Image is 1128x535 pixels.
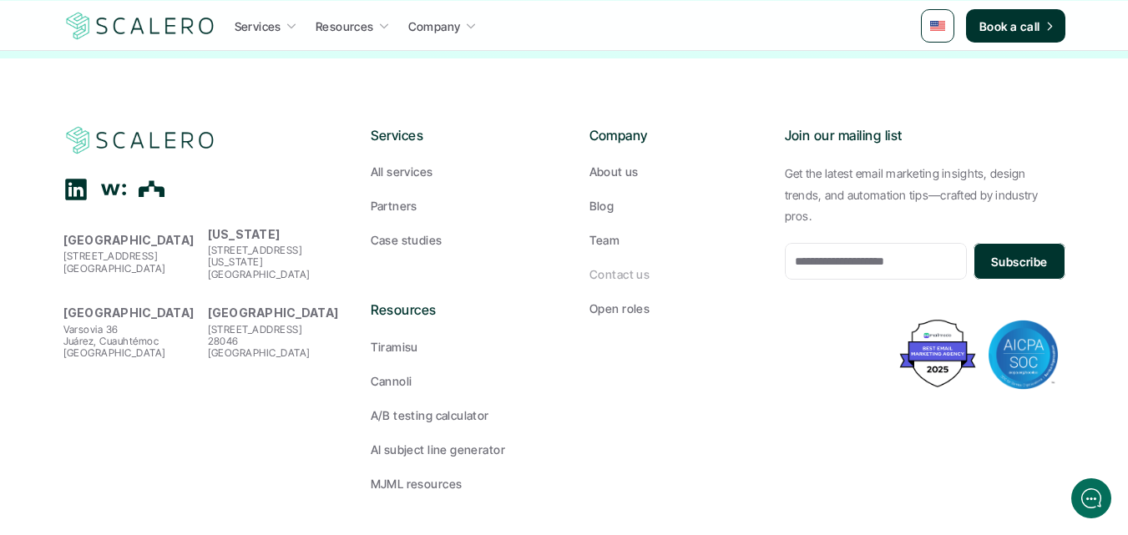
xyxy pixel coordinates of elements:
[25,81,309,108] h1: Hi! Welcome to [GEOGRAPHIC_DATA].
[371,231,443,249] p: Case studies
[371,163,433,180] p: All services
[63,305,195,320] strong: [GEOGRAPHIC_DATA]
[371,441,539,458] a: AI subject line generator
[408,18,461,35] p: Company
[589,231,758,249] a: Team
[589,197,758,215] a: Blog
[63,125,217,155] a: Scalero company logotype
[235,18,281,35] p: Services
[589,231,620,249] p: Team
[371,197,539,215] a: Partners
[208,227,281,241] strong: [US_STATE]
[371,406,489,424] p: A/B testing calculator
[966,9,1065,43] a: Book a call
[25,111,309,191] h2: Let us know if we can help with lifecycle marketing.
[785,163,1065,226] p: Get the latest email marketing insights, design trends, and automation tips—crafted by industry p...
[316,18,374,35] p: Resources
[589,300,650,317] p: Open roles
[371,475,463,492] p: MJML resources
[589,163,639,180] p: About us
[63,324,200,360] p: Varsovia 36 Juárez, Cuauhtémoc [GEOGRAPHIC_DATA]
[108,231,200,245] span: New conversation
[991,253,1048,270] p: Subscribe
[371,300,539,321] p: Resources
[589,265,650,283] p: Contact us
[63,233,195,247] strong: [GEOGRAPHIC_DATA]
[371,338,539,356] a: Tiramisu
[589,300,758,317] a: Open roles
[371,125,539,147] p: Services
[371,441,506,458] p: AI subject line generator
[63,10,217,42] img: Scalero company logotype
[589,163,758,180] a: About us
[139,427,211,438] span: We run on Gist
[371,231,539,249] a: Case studies
[589,125,758,147] p: Company
[589,197,615,215] p: Blog
[63,124,217,156] img: Scalero company logotype
[208,305,339,320] strong: [GEOGRAPHIC_DATA]
[371,406,539,424] a: A/B testing calculator
[1071,478,1111,518] iframe: gist-messenger-bubble-iframe
[63,250,200,275] p: [STREET_ADDRESS] [GEOGRAPHIC_DATA]
[208,324,344,360] p: [STREET_ADDRESS] 28046 [GEOGRAPHIC_DATA]
[371,163,539,180] a: All services
[785,125,1065,147] p: Join our mailing list
[63,11,217,41] a: Scalero company logotype
[589,265,758,283] a: Contact us
[26,221,308,255] button: New conversation
[896,315,979,391] img: Best Email Marketing Agency 2025 - Recognized by Mailmodo
[371,372,412,390] p: Cannoli
[979,18,1040,35] p: Book a call
[371,372,539,390] a: Cannoli
[371,338,418,356] p: Tiramisu
[371,197,417,215] p: Partners
[371,475,539,492] a: MJML resources
[974,243,1065,280] button: Subscribe
[208,245,344,280] p: [STREET_ADDRESS] [US_STATE][GEOGRAPHIC_DATA]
